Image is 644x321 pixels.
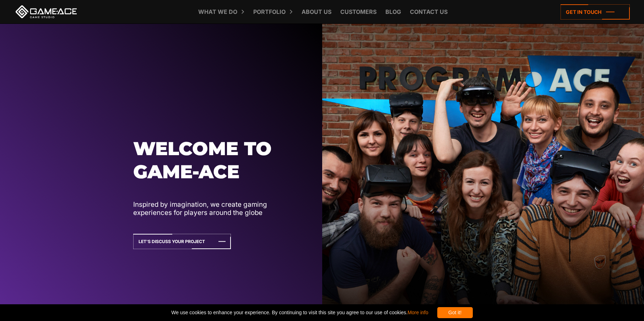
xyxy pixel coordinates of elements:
[133,200,301,217] p: Inspired by imagination, we create gaming experiences for players around the globe
[437,307,473,318] div: Got it!
[133,234,231,249] a: Let's Discuss Your Project
[133,137,301,184] h1: Welcome to Game-ace
[407,310,428,315] a: More info
[561,4,630,20] a: Get in touch
[171,307,428,318] span: We use cookies to enhance your experience. By continuing to visit this site you agree to our use ...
